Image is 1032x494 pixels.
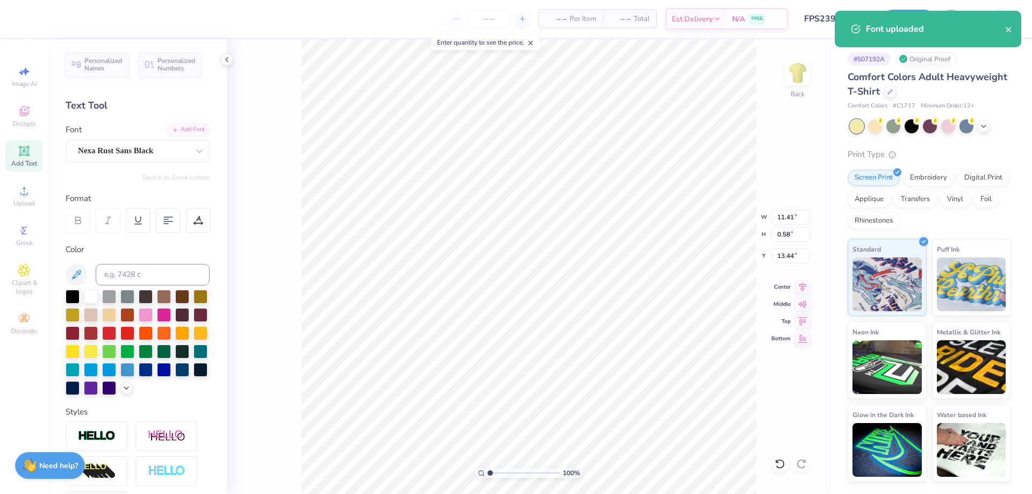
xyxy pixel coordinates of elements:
[848,102,887,111] span: Comfort Colors
[66,244,210,256] div: Color
[431,35,540,50] div: Enter quantity to see the price.
[771,283,791,291] span: Center
[66,124,82,136] label: Font
[563,468,580,478] span: 100 %
[957,170,1009,186] div: Digital Print
[78,463,116,480] img: 3d Illusion
[771,335,791,342] span: Bottom
[1005,23,1013,35] button: close
[66,192,211,205] div: Format
[937,409,986,420] span: Water based Ink
[16,239,33,247] span: Greek
[11,159,37,168] span: Add Text
[937,423,1006,477] img: Water based Ink
[771,300,791,308] span: Middle
[791,89,805,99] div: Back
[848,170,900,186] div: Screen Print
[609,13,630,25] span: – –
[167,124,210,136] div: Add Font
[732,13,745,25] span: N/A
[937,257,1006,311] img: Puff Ink
[78,430,116,442] img: Stroke
[848,70,1007,98] span: Comfort Colors Adult Heavyweight T-Shirt
[157,57,196,72] span: Personalized Numbers
[468,9,510,28] input: – –
[848,191,891,207] div: Applique
[937,244,959,255] span: Puff Ink
[771,318,791,325] span: Top
[5,278,43,296] span: Clipart & logos
[903,170,954,186] div: Embroidery
[12,80,37,88] span: Image AI
[852,244,881,255] span: Standard
[570,13,596,25] span: Per Item
[937,326,1000,338] span: Metallic & Glitter Ink
[796,8,875,30] input: Untitled Design
[852,340,922,394] img: Neon Ink
[96,264,210,285] input: e.g. 7428 c
[921,102,974,111] span: Minimum Order: 12 +
[148,429,185,443] img: Shadow
[937,340,1006,394] img: Metallic & Glitter Ink
[848,52,891,66] div: # 507192A
[12,119,36,128] span: Designs
[84,57,123,72] span: Personalized Names
[894,191,937,207] div: Transfers
[11,327,37,335] span: Decorate
[852,257,922,311] img: Standard
[672,13,713,25] span: Est. Delivery
[66,98,210,113] div: Text Tool
[940,191,970,207] div: Vinyl
[852,409,914,420] span: Glow in the Dark Ink
[848,148,1010,161] div: Print Type
[39,461,78,471] strong: Need help?
[545,13,567,25] span: – –
[848,213,900,229] div: Rhinestones
[866,23,1005,35] div: Font uploaded
[852,326,879,338] span: Neon Ink
[973,191,999,207] div: Foil
[66,406,210,418] div: Styles
[787,62,808,84] img: Back
[751,15,763,23] span: FREE
[148,465,185,477] img: Negative Space
[142,173,210,182] button: Switch to Greek Letters
[13,199,35,207] span: Upload
[634,13,650,25] span: Total
[852,423,922,477] img: Glow in the Dark Ink
[893,102,915,111] span: # C1717
[896,52,956,66] div: Original Proof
